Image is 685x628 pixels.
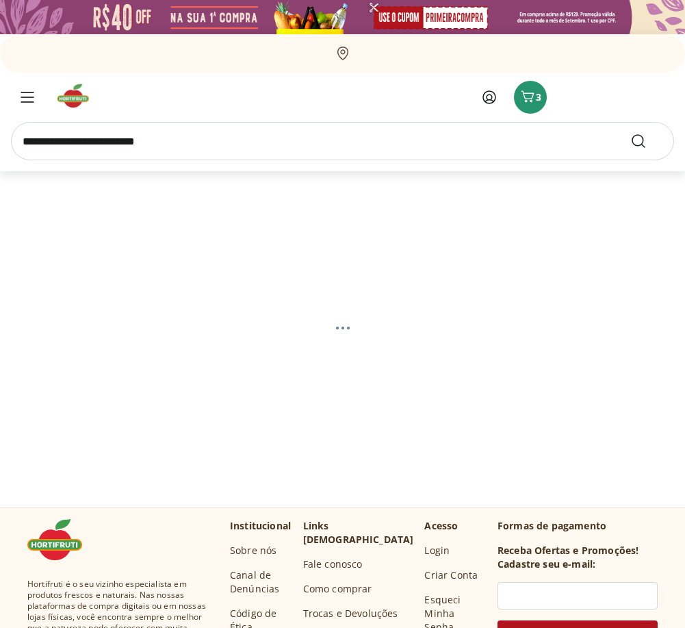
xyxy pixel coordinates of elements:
img: Hortifruti [55,82,101,110]
a: Sobre nós [230,544,276,557]
span: 3 [536,90,541,103]
button: Menu [11,81,44,114]
a: Criar Conta [424,568,478,582]
button: Carrinho [514,81,547,114]
input: search [11,122,674,160]
a: Como comprar [303,582,372,596]
p: Links [DEMOGRAPHIC_DATA] [303,519,414,547]
img: Hortifruti [27,519,96,560]
p: Institucional [230,519,291,533]
a: Fale conosco [303,557,363,571]
a: Canal de Denúncias [230,568,292,596]
a: Login [424,544,450,557]
h3: Receba Ofertas e Promoções! [497,544,638,557]
button: Submit Search [630,133,663,149]
p: Formas de pagamento [497,519,658,533]
p: Acesso [424,519,458,533]
h3: Cadastre seu e-mail: [497,557,595,571]
a: Trocas e Devoluções [303,607,398,620]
